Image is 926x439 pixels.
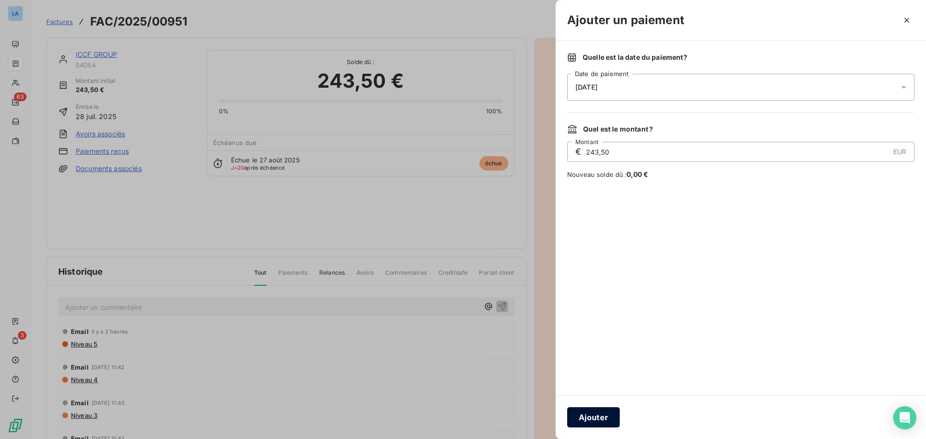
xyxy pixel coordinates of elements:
[583,53,687,62] span: Quelle est la date du paiement ?
[893,406,916,429] div: Open Intercom Messenger
[626,170,649,178] span: 0,00 €
[567,12,684,29] h3: Ajouter un paiement
[575,83,598,91] span: [DATE]
[583,124,653,134] span: Quel est le montant ?
[567,407,620,427] button: Ajouter
[567,170,914,179] span: Nouveau solde dû :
